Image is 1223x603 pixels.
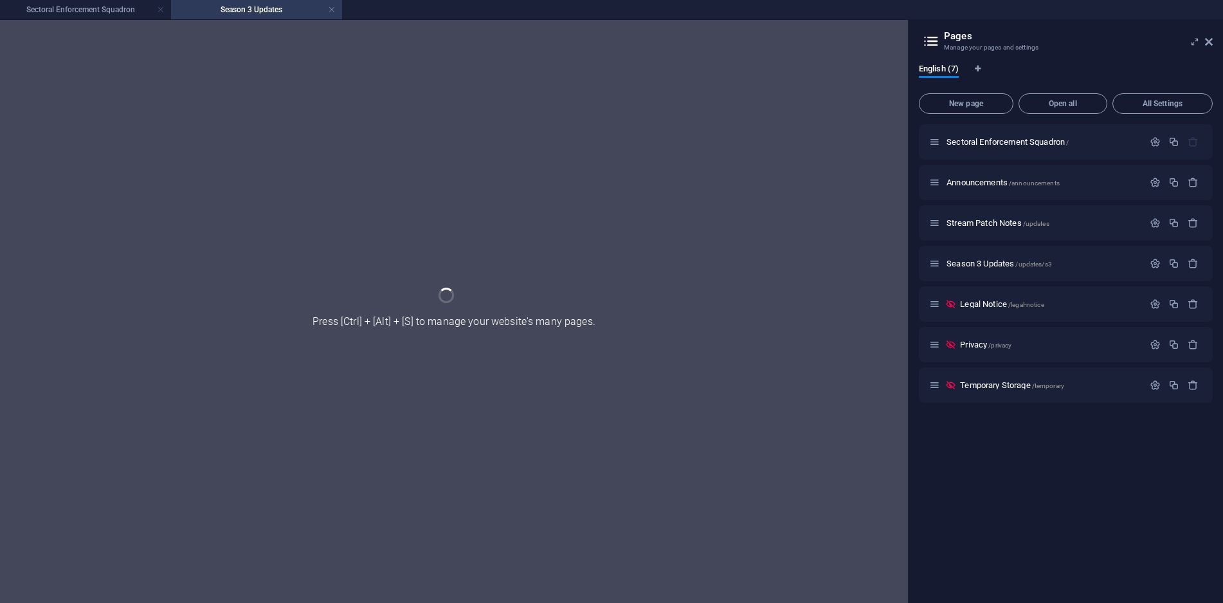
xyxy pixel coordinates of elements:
[919,64,1213,88] div: Language Tabs
[1168,177,1179,188] div: Duplicate
[1188,380,1199,391] div: Remove
[944,42,1187,53] h3: Manage your pages and settings
[943,178,1143,187] div: Announcements/announcements
[944,30,1213,42] h2: Pages
[1150,339,1161,350] div: Settings
[956,340,1143,349] div: Privacy/privacy
[1024,100,1101,107] span: Open all
[919,61,959,79] span: English (7)
[1168,299,1179,310] div: Duplicate
[947,218,1049,228] span: Stream Patch Notes
[1150,218,1161,228] div: Settings
[1066,139,1069,146] span: /
[1188,339,1199,350] div: Remove
[1188,258,1199,269] div: Remove
[947,178,1060,187] span: Announcements
[947,259,1052,268] span: Season 3 Updates
[943,259,1143,268] div: Season 3 Updates/updates/s3
[1188,177,1199,188] div: Remove
[956,381,1143,389] div: Temporary Storage/temporary
[943,138,1143,146] div: Sectoral Enforcement Squadron/
[1023,220,1049,227] span: /updates
[1150,380,1161,391] div: Settings
[1150,177,1161,188] div: Settings
[925,100,1008,107] span: New page
[1168,339,1179,350] div: Duplicate
[919,93,1013,114] button: New page
[1168,380,1179,391] div: Duplicate
[1118,100,1207,107] span: All Settings
[1008,301,1044,308] span: /legal-notice
[960,340,1011,349] span: Privacy
[1112,93,1213,114] button: All Settings
[956,300,1143,308] div: Legal Notice/legal-notice
[1009,180,1060,187] span: /announcements
[1019,93,1107,114] button: Open all
[1032,382,1064,389] span: /temporary
[1168,218,1179,228] div: Duplicate
[1150,299,1161,310] div: Settings
[960,380,1064,390] span: Click to open page
[171,3,342,17] h4: Season 3 Updates
[1150,258,1161,269] div: Settings
[1168,136,1179,147] div: Duplicate
[1188,299,1199,310] div: Remove
[1188,218,1199,228] div: Remove
[1168,258,1179,269] div: Duplicate
[947,137,1069,147] span: Click to open page
[1015,261,1052,268] span: /updates/s3
[943,219,1143,227] div: Stream Patch Notes/updates
[960,299,1044,309] span: Legal Notice
[988,342,1011,349] span: /privacy
[1150,136,1161,147] div: Settings
[1188,136,1199,147] div: The startpage cannot be deleted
